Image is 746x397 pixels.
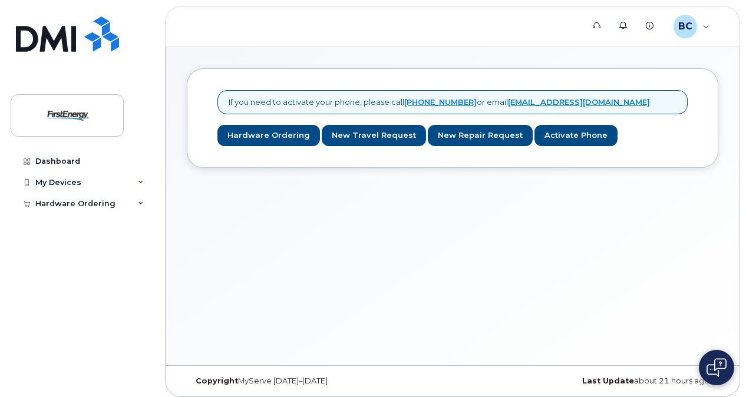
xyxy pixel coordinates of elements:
a: New Repair Request [428,125,533,147]
div: MyServe [DATE]–[DATE] [187,376,364,386]
strong: Copyright [196,376,238,385]
a: Hardware Ordering [217,125,320,147]
div: about 21 hours ago [541,376,718,386]
p: If you need to activate your phone, please call or email [229,97,650,108]
a: [PHONE_NUMBER] [404,97,477,107]
strong: Last Update [582,376,634,385]
a: Activate Phone [534,125,618,147]
img: Open chat [707,358,727,377]
a: New Travel Request [322,125,426,147]
a: [EMAIL_ADDRESS][DOMAIN_NAME] [508,97,650,107]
